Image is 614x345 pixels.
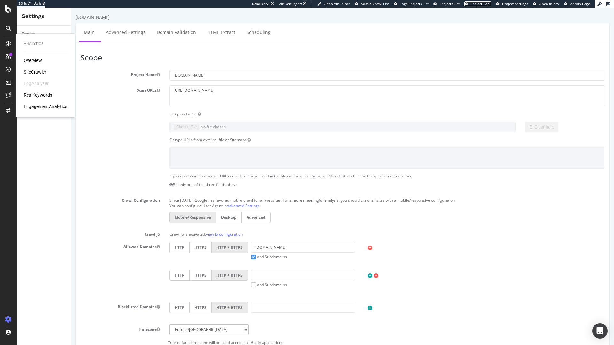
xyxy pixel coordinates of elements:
[171,204,200,215] label: Advanced
[433,1,460,6] a: Projects List
[86,319,89,324] button: Timezone
[4,6,39,13] div: [DOMAIN_NAME]
[22,31,35,37] div: Crawler
[570,1,590,6] span: Admin Page
[118,294,141,305] label: HTTPS
[10,332,533,338] p: Your default Timezone will be used accross all Botify applications
[98,294,118,305] label: HTTP
[145,204,171,215] label: Desktop
[98,188,533,195] p: Since [DATE], Google has favored mobile crawl for all websites. For a more meaningful analysis, y...
[24,69,46,75] a: SiteCrawler
[5,294,94,302] label: Blacklisted Domains
[86,64,89,70] button: Project Name
[5,222,94,229] label: Crawl JS
[30,16,79,33] a: Advanced Settings
[98,195,533,201] p: You can configure User Agent in .
[496,1,528,6] a: Project Settings
[539,1,559,6] span: Open in dev
[135,224,172,229] a: view JS configuration
[279,1,302,6] div: Viz Debugger:
[141,234,177,245] label: HTTP + HTTPS
[98,174,533,180] p: Fill only one of the three fields above
[24,92,52,98] a: RealKeywords
[5,234,94,242] label: Allowed Domains
[98,204,145,215] label: Mobile/Responsive
[5,78,94,85] label: Start URLs
[464,1,491,6] a: Project Page
[98,262,118,273] label: HTTP
[24,41,67,47] div: Analytics
[86,296,89,302] button: Blacklisted Domains
[94,104,538,109] div: Or upload a file:
[131,16,169,33] a: HTML Extract
[317,1,350,6] a: Open Viz Editor
[86,236,89,242] button: Allowed Domains
[400,1,429,6] span: Logs Projects List
[141,294,177,305] label: HTTP + HTTPS
[24,80,49,87] div: LogAnalyzer
[439,1,460,6] span: Projects List
[180,247,216,252] label: and Subdomains
[86,80,89,85] button: Start URLs
[324,1,350,6] span: Open Viz Editor
[24,103,67,110] a: EngagementAnalytics
[171,16,204,33] a: Scheduling
[533,1,559,6] a: Open in dev
[5,188,94,195] label: Crawl Configuration
[81,16,130,33] a: Domain Validation
[98,234,118,245] label: HTTP
[394,1,429,6] a: Logs Projects List
[94,129,538,135] div: Or type URLs from external file or Sitemaps:
[141,262,177,273] label: HTTP + HTTPS
[118,234,141,245] label: HTTPS
[592,323,608,339] div: Open Intercom Messenger
[564,1,590,6] a: Admin Page
[5,317,94,324] label: Timezone
[98,78,533,98] textarea: [URL][DOMAIN_NAME]
[22,31,66,37] a: Crawler
[361,1,389,6] span: Admin Crawl List
[118,262,141,273] label: HTTPS
[98,166,533,171] p: If you don't want to discover URLs outside of those listed in the files at these locations, set M...
[502,1,528,6] span: Project Settings
[156,195,189,201] a: Advanced Settings
[22,13,66,20] div: Settings
[470,1,491,6] span: Project Page
[10,46,533,54] h3: Scope
[98,222,533,229] p: Crawl JS is activated:
[180,274,216,280] label: and Subdomains
[252,1,269,6] div: ReadOnly:
[355,1,389,6] a: Admin Crawl List
[5,62,94,70] label: Project Name
[24,57,42,64] a: Overview
[8,16,28,33] a: Main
